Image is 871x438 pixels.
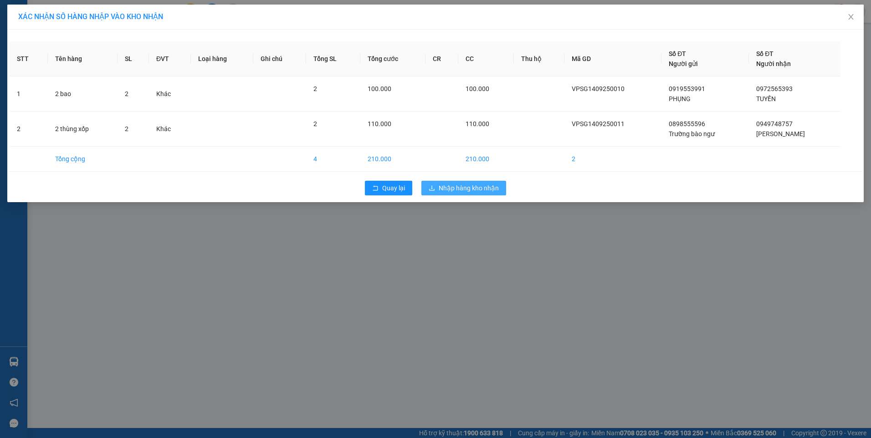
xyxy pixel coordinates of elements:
[306,41,361,76] th: Tổng SL
[669,50,686,57] span: Số ĐT
[421,181,506,195] button: downloadNhập hàng kho nhận
[669,95,691,102] span: PHỤNG
[125,90,128,97] span: 2
[253,41,306,76] th: Ghi chú
[669,120,705,127] span: 0898555596
[429,185,435,192] span: download
[118,41,149,76] th: SL
[149,76,191,112] td: Khác
[48,147,118,172] td: Tổng cộng
[372,185,379,192] span: rollback
[756,60,791,67] span: Người nhận
[847,13,855,20] span: close
[756,120,793,127] span: 0949748757
[10,41,48,76] th: STT
[10,76,48,112] td: 1
[191,41,253,76] th: Loại hàng
[125,125,128,132] span: 2
[425,41,458,76] th: CR
[669,85,705,92] span: 0919553991
[564,41,662,76] th: Mã GD
[313,85,317,92] span: 2
[439,183,499,193] span: Nhập hàng kho nhận
[10,112,48,147] td: 2
[514,41,564,76] th: Thu hộ
[382,183,405,193] span: Quay lại
[365,181,412,195] button: rollbackQuay lại
[466,85,489,92] span: 100.000
[149,112,191,147] td: Khác
[368,120,391,127] span: 110.000
[564,147,662,172] td: 2
[669,130,715,138] span: Trường bào ngư
[572,85,625,92] span: VPSG1409250010
[458,41,513,76] th: CC
[756,130,805,138] span: [PERSON_NAME]
[306,147,361,172] td: 4
[756,50,774,57] span: Số ĐT
[360,41,425,76] th: Tổng cước
[149,41,191,76] th: ĐVT
[48,76,118,112] td: 2 bao
[48,41,118,76] th: Tên hàng
[48,112,118,147] td: 2 thùng xốp
[756,85,793,92] span: 0972565393
[756,95,776,102] span: TUYỀN
[458,147,513,172] td: 210.000
[669,60,698,67] span: Người gửi
[313,120,317,127] span: 2
[360,147,425,172] td: 210.000
[838,5,864,30] button: Close
[466,120,489,127] span: 110.000
[18,12,163,21] span: XÁC NHẬN SỐ HÀNG NHẬP VÀO KHO NHẬN
[572,120,625,127] span: VPSG1409250011
[368,85,391,92] span: 100.000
